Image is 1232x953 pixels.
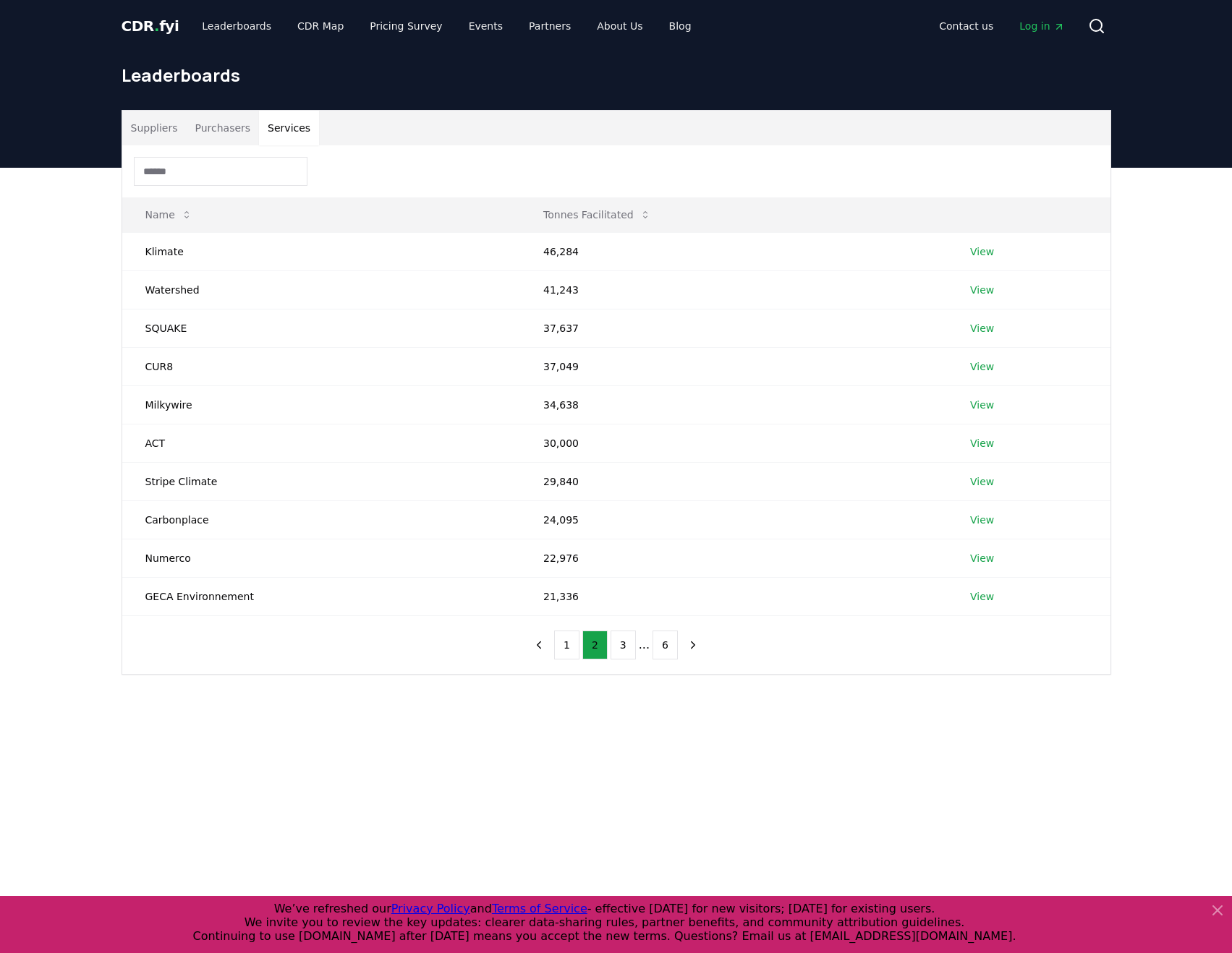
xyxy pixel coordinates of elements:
[520,347,947,385] td: 37,049
[554,631,579,659] button: 1
[457,13,514,39] a: Events
[122,16,179,36] a: CDR.fyi
[527,631,551,659] button: previous page
[927,13,1005,39] a: Contact us
[611,631,636,659] button: 3
[520,309,947,347] td: 37,637
[970,589,994,604] a: View
[1008,13,1076,39] a: Log in
[970,513,994,527] a: View
[520,424,947,462] td: 30,000
[520,577,947,615] td: 21,336
[520,270,947,309] td: 41,243
[653,631,678,659] button: 6
[286,13,355,39] a: CDR Map
[520,232,947,270] td: 46,284
[520,462,947,500] td: 29,840
[259,111,319,145] button: Services
[517,13,582,39] a: Partners
[582,631,608,659] button: 2
[122,462,521,500] td: Stripe Climate
[970,398,994,412] a: View
[122,309,521,347] td: SQUAKE
[585,13,654,39] a: About Us
[122,424,521,462] td: ACT
[122,577,521,615] td: GECA Environnement
[520,385,947,424] td: 34,638
[122,539,521,577] td: Numerco
[970,474,994,489] a: View
[134,200,204,229] button: Name
[658,13,703,39] a: Blog
[122,64,1111,87] h1: Leaderboards
[122,232,521,270] td: Klimate
[520,539,947,577] td: 22,976
[190,13,702,39] nav: Main
[970,244,994,259] a: View
[970,551,994,565] a: View
[639,636,650,654] li: ...
[970,436,994,450] a: View
[681,631,705,659] button: next page
[122,111,187,145] button: Suppliers
[970,321,994,336] a: View
[532,200,663,229] button: Tonnes Facilitated
[154,17,159,35] span: .
[520,500,947,539] td: 24,095
[122,347,521,385] td: CUR8
[186,111,259,145] button: Purchasers
[970,359,994,374] a: View
[927,13,1076,39] nav: Main
[358,13,454,39] a: Pricing Survey
[122,17,179,35] span: CDR fyi
[1019,19,1064,33] span: Log in
[122,385,521,424] td: Milkywire
[190,13,283,39] a: Leaderboards
[122,270,521,309] td: Watershed
[970,283,994,297] a: View
[122,500,521,539] td: Carbonplace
